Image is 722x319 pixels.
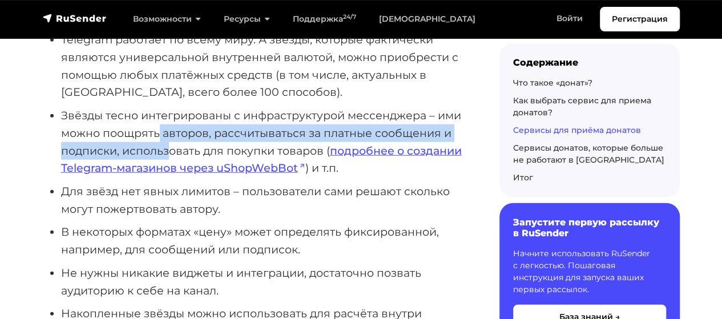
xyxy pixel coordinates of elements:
div: Содержание [513,56,666,67]
li: Звёзды тесно интегрированы с инфраструктурой мессенджера – ими можно поощрять авторов, рассчитыва... [61,107,463,177]
li: Telegram работает по всему миру. А звёзды, которые фактически являются универсальной внутренней в... [61,31,463,101]
p: Начните использовать RuSender с легкостью. Пошаговая инструкция для запуска ваших первых рассылок. [513,248,666,296]
a: Ресурсы [212,7,281,31]
li: В некоторых форматах «цену» может определять фиксированной, например, для сообщений или подписок. [61,223,463,258]
a: Регистрация [600,7,680,31]
a: Возможности [122,7,212,31]
a: Как выбрать сервис для приема донатов? [513,95,651,117]
a: Войти [545,7,594,30]
a: Что такое «донат»? [513,77,592,87]
li: Не нужны никакие виджеты и интеграции, достаточно позвать аудиторию к себе на канал. [61,264,463,299]
li: Для звёзд нет явных лимитов – пользователи сами решают сколько могут пожертвовать автору. [61,183,463,217]
a: Сервисы донатов, которые больше не работают в [GEOGRAPHIC_DATA] [513,142,664,164]
a: Поддержка24/7 [281,7,368,31]
sup: 24/7 [343,13,356,21]
h6: Запустите первую рассылку в RuSender [513,216,666,238]
a: Итог [513,172,533,182]
a: Сервисы для приёма донатов [513,124,641,135]
a: [DEMOGRAPHIC_DATA] [368,7,487,31]
img: RuSender [43,13,107,24]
